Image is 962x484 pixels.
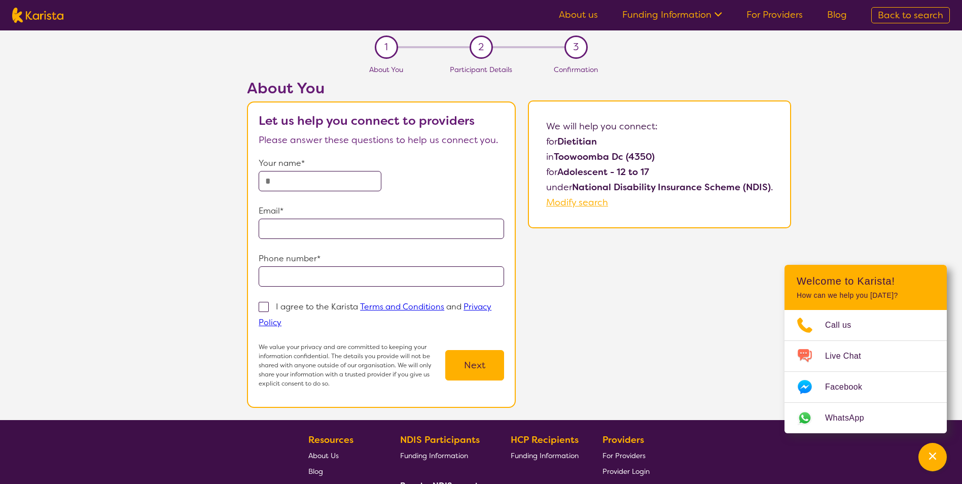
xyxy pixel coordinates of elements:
ul: Choose channel [785,310,947,433]
span: About Us [308,451,339,460]
a: Funding Information [622,9,722,21]
b: NDIS Participants [400,434,480,446]
b: Adolescent - 12 to 17 [557,166,649,178]
p: for [546,164,773,180]
b: Let us help you connect to providers [259,113,475,129]
h2: About You [247,79,516,97]
button: Next [445,350,504,381]
div: Channel Menu [785,265,947,433]
b: Toowoomba Dc (4350) [554,151,655,163]
span: Facebook [825,379,874,395]
p: Please answer these questions to help us connect you. [259,132,504,148]
span: For Providers [602,451,646,460]
span: Live Chat [825,349,873,364]
img: Karista logo [12,8,63,23]
span: Blog [308,467,323,476]
b: National Disability Insurance Scheme (NDIS) [572,181,771,193]
a: Funding Information [400,447,487,463]
b: Resources [308,434,353,446]
p: How can we help you [DATE]? [797,291,935,300]
p: I agree to the Karista and [259,301,491,328]
span: Back to search [878,9,943,21]
a: For Providers [746,9,803,21]
p: We value your privacy and are committed to keeping your information confidential. The details you... [259,342,445,388]
p: under . [546,180,773,195]
p: for [546,134,773,149]
h2: Welcome to Karista! [797,275,935,287]
a: About Us [308,447,376,463]
b: Providers [602,434,644,446]
span: About You [369,65,403,74]
span: Confirmation [554,65,598,74]
span: Funding Information [511,451,579,460]
span: Provider Login [602,467,650,476]
a: Back to search [871,7,950,23]
span: 2 [478,40,484,55]
span: 1 [384,40,388,55]
span: Call us [825,318,864,333]
p: in [546,149,773,164]
p: Your name* [259,156,504,171]
a: Provider Login [602,463,650,479]
a: Terms and Conditions [360,301,444,312]
a: For Providers [602,447,650,463]
a: Blog [827,9,847,21]
span: Funding Information [400,451,468,460]
a: Funding Information [511,447,579,463]
span: 3 [573,40,579,55]
b: HCP Recipients [511,434,579,446]
p: Phone number* [259,251,504,266]
p: Email* [259,203,504,219]
button: Channel Menu [918,443,947,471]
span: Participant Details [450,65,512,74]
a: Blog [308,463,376,479]
a: Web link opens in a new tab. [785,403,947,433]
b: Dietitian [557,135,597,148]
p: We will help you connect: [546,119,773,134]
a: About us [559,9,598,21]
span: WhatsApp [825,410,876,426]
a: Modify search [546,196,608,209]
